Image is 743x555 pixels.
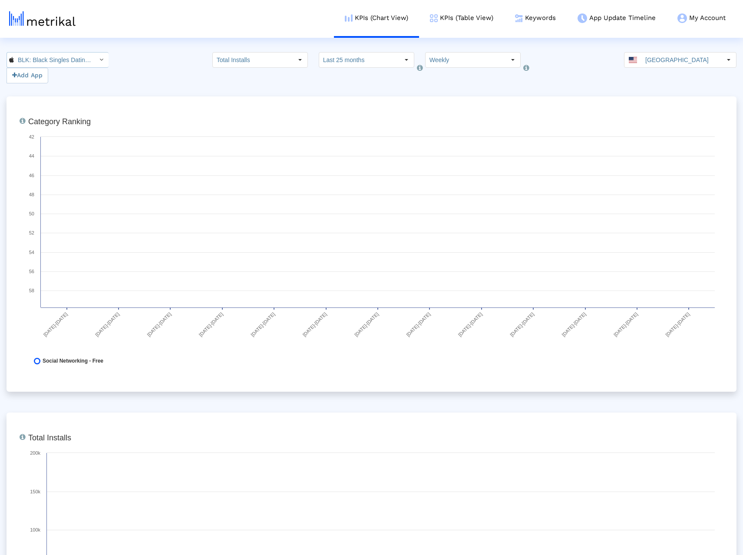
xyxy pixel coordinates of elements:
text: [DATE]-[DATE] [198,311,224,337]
img: app-update-menu-icon.png [578,13,587,23]
text: 44 [29,153,34,159]
text: [DATE]-[DATE] [561,311,587,337]
img: metrical-logo-light.png [9,11,76,26]
text: 46 [29,173,34,178]
text: 58 [29,288,34,293]
div: Select [505,53,520,67]
img: my-account-menu-icon.png [677,13,687,23]
text: 100k [30,527,40,532]
div: Select [721,53,736,67]
text: 200k [30,450,40,456]
img: kpi-table-menu-icon.png [430,14,438,22]
text: [DATE]-[DATE] [509,311,535,337]
text: 50 [29,211,34,216]
div: Select [399,53,414,67]
img: kpi-chart-menu-icon.png [345,14,353,22]
text: 150k [30,489,40,494]
text: [DATE]-[DATE] [457,311,483,337]
text: [DATE]-[DATE] [664,311,690,337]
div: Select [293,53,307,67]
text: 48 [29,192,34,197]
div: Select [94,53,109,67]
text: 54 [29,250,34,255]
text: 42 [29,134,34,139]
text: [DATE]-[DATE] [250,311,276,337]
button: Add App [7,68,48,83]
text: [DATE]-[DATE] [353,311,380,337]
text: [DATE]-[DATE] [613,311,639,337]
text: [DATE]-[DATE] [405,311,431,337]
text: 56 [29,269,34,274]
span: Social Networking - Free [43,358,103,364]
img: keywords.png [515,14,523,22]
text: 52 [29,230,34,235]
text: [DATE]-[DATE] [94,311,120,337]
text: [DATE]-[DATE] [302,311,328,337]
tspan: Total Installs [28,433,71,442]
tspan: Category Ranking [28,117,91,126]
text: [DATE]-[DATE] [43,311,69,337]
text: [DATE]-[DATE] [146,311,172,337]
